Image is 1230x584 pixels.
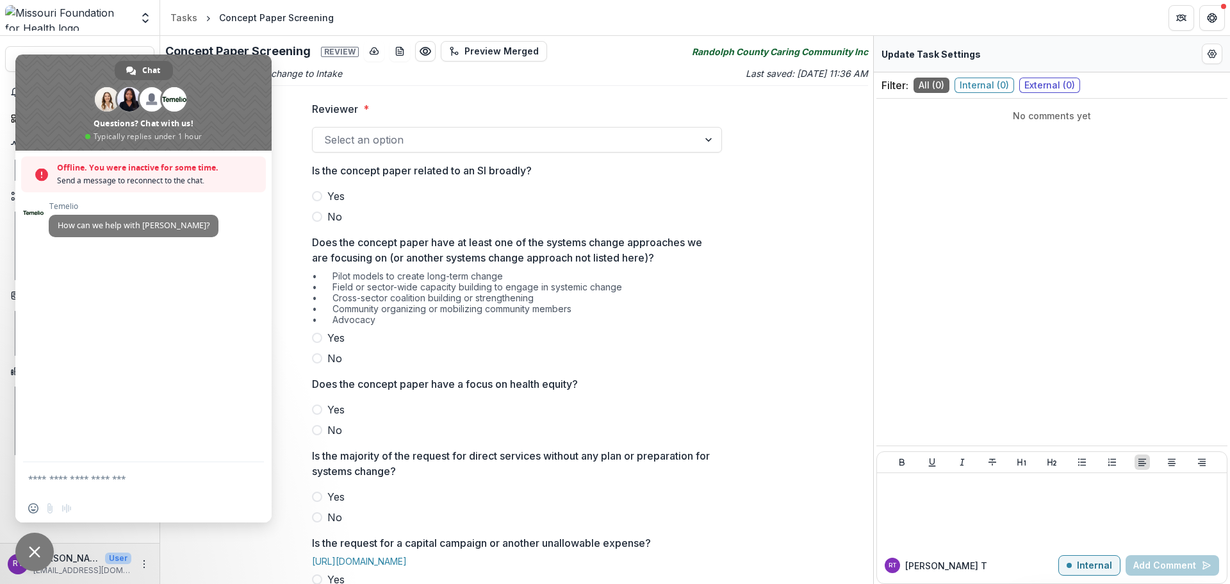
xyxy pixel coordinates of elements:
[415,41,436,62] button: Preview 4166028f-42a5-40fc-89cc-58f9978d33ce.pdf
[5,134,154,154] button: Open Activity
[33,551,100,565] p: [PERSON_NAME]
[170,11,197,24] div: Tasks
[28,503,38,513] span: Insert an emoji
[327,351,342,366] span: No
[1202,44,1222,64] button: Edit Form Settings
[312,271,722,330] div: • Pilot models to create long-term change • Field or sector-wide capacity building to engage in s...
[1135,455,1150,470] button: Align Left
[5,46,154,72] button: Search...
[327,402,345,417] span: Yes
[520,67,869,80] p: Last saved: [DATE] 11:36 AM
[312,163,532,178] p: Is the concept paper related to an SI broadly?
[5,82,154,103] button: Notifications61
[894,455,910,470] button: Bold
[112,52,143,66] div: Ctrl + K
[58,220,209,231] span: How can we help with [PERSON_NAME]?
[312,535,651,551] p: Is the request for a capital campaign or another unallowable expense?
[327,510,342,525] span: No
[115,61,173,80] a: Chat
[5,186,154,206] button: Open Workflows
[312,101,358,117] p: Reviewer
[327,188,345,204] span: Yes
[165,67,514,80] p: Task created from stage change to Intake
[905,559,987,572] p: [PERSON_NAME] T
[57,162,259,174] span: Offline. You were inactive for some time.
[165,8,339,27] nav: breadcrumb
[219,11,334,24] div: Concept Paper Screening
[142,61,160,80] span: Chat
[1194,455,1209,470] button: Align Right
[1074,455,1090,470] button: Bullet List
[15,533,54,571] a: Close chat
[136,556,152,572] button: More
[364,41,384,62] button: download-button
[312,556,407,567] a: [URL][DOMAIN_NAME]
[955,455,970,470] button: Italicize
[5,5,131,31] img: Missouri Foundation for Health logo
[5,361,154,381] button: Open Data & Reporting
[31,53,107,65] span: Search...
[57,174,259,187] span: Send a message to reconnect to the chat.
[1164,455,1179,470] button: Align Center
[28,462,233,494] textarea: Compose your message...
[312,235,714,265] p: Does the concept paper have at least one of the systems change approaches we are focusing on (or ...
[1058,555,1120,576] button: Internal
[441,41,547,62] button: Preview Merged
[165,8,202,27] a: Tasks
[5,285,154,306] button: Open Contacts
[165,44,359,58] h2: Concept Paper Screening
[105,553,131,564] p: User
[881,78,908,93] p: Filter:
[881,47,981,61] p: Update Task Settings
[1168,5,1194,31] button: Partners
[881,109,1222,122] p: No comments yet
[1104,455,1120,470] button: Ordered List
[1019,78,1080,93] span: External ( 0 )
[5,108,154,129] a: Dashboard
[33,565,131,576] p: [EMAIL_ADDRESS][DOMAIN_NAME]
[1126,555,1219,576] button: Add Comment
[327,330,345,346] span: Yes
[327,422,342,438] span: No
[914,78,949,93] span: All ( 0 )
[955,78,1014,93] span: Internal ( 0 )
[389,41,410,62] button: download-word-button
[985,455,1000,470] button: Strike
[321,47,359,57] span: Review
[1199,5,1225,31] button: Get Help
[692,45,868,58] i: Randolph County Caring Community Inc
[889,562,897,569] div: Reana Thomas
[312,376,578,392] p: Does the concept paper have a focus on health equity?
[1044,455,1060,470] button: Heading 2
[49,202,218,211] span: Temelio
[136,5,154,31] button: Open entity switcher
[327,209,342,224] span: No
[1077,560,1112,571] p: Internal
[312,448,714,479] p: Is the majority of the request for direct services without any plan or preparation for systems ch...
[1014,455,1029,470] button: Heading 1
[327,489,345,505] span: Yes
[924,455,940,470] button: Underline
[13,560,24,568] div: Reana Thomas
